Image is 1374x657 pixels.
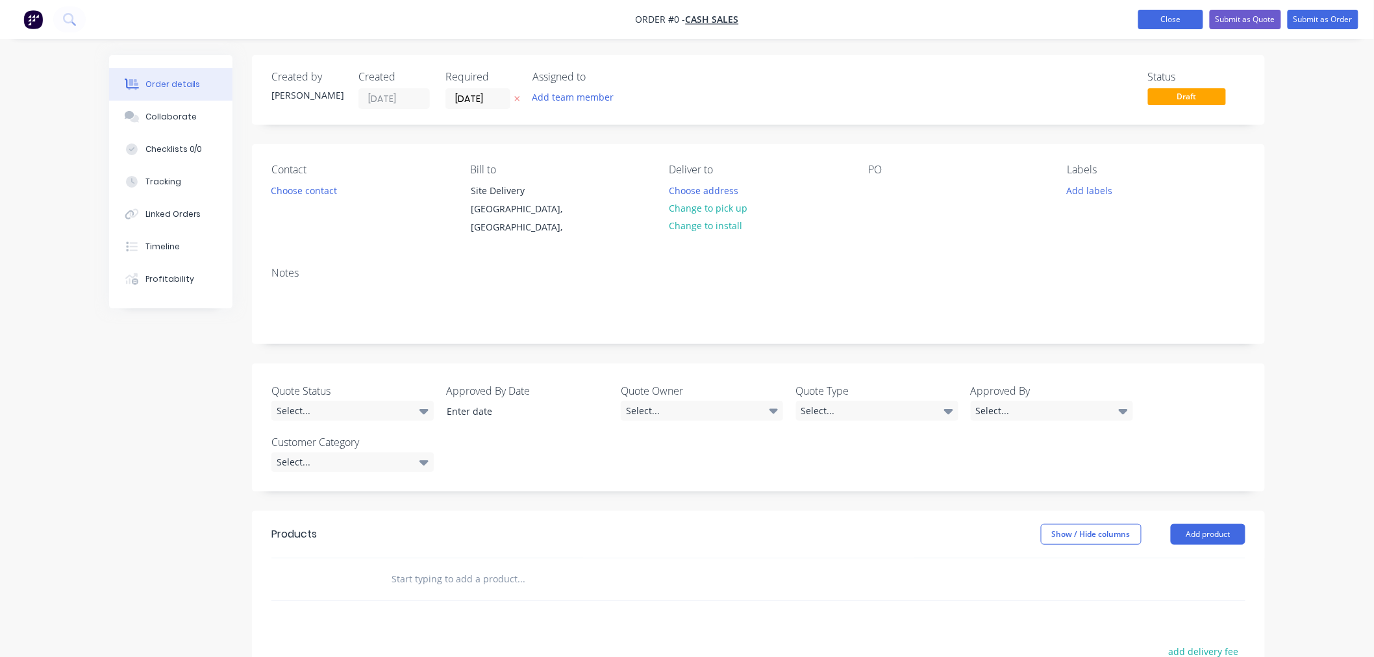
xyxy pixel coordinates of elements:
[358,71,430,83] div: Created
[1210,10,1281,29] button: Submit as Quote
[145,143,203,155] div: Checklists 0/0
[109,133,232,166] button: Checklists 0/0
[271,527,317,542] div: Products
[1068,164,1245,176] div: Labels
[145,79,201,90] div: Order details
[662,217,749,234] button: Change to install
[471,182,579,200] div: Site Delivery
[636,14,686,26] span: Order #0 -
[271,88,343,102] div: [PERSON_NAME]
[532,88,621,106] button: Add team member
[796,401,958,421] div: Select...
[1041,524,1142,545] button: Show / Hide columns
[145,176,181,188] div: Tracking
[1060,181,1119,199] button: Add labels
[662,199,755,217] button: Change to pick up
[438,402,599,421] input: Enter date
[145,208,201,220] div: Linked Orders
[271,164,449,176] div: Contact
[971,383,1133,399] label: Approved By
[109,166,232,198] button: Tracking
[662,181,745,199] button: Choose address
[271,267,1245,279] div: Notes
[109,198,232,230] button: Linked Orders
[446,383,608,399] label: Approved By Date
[145,273,194,285] div: Profitability
[1171,524,1245,545] button: Add product
[971,401,1133,421] div: Select...
[109,68,232,101] button: Order details
[271,452,434,472] div: Select...
[1288,10,1358,29] button: Submit as Order
[145,241,180,253] div: Timeline
[109,263,232,295] button: Profitability
[686,14,739,26] a: Cash Sales
[271,383,434,399] label: Quote Status
[470,164,648,176] div: Bill to
[445,71,517,83] div: Required
[145,111,197,123] div: Collaborate
[271,434,434,450] label: Customer Category
[1148,88,1226,105] span: Draft
[23,10,43,29] img: Factory
[868,164,1046,176] div: PO
[460,181,590,237] div: Site Delivery[GEOGRAPHIC_DATA], [GEOGRAPHIC_DATA],
[471,200,579,236] div: [GEOGRAPHIC_DATA], [GEOGRAPHIC_DATA],
[621,401,783,421] div: Select...
[271,401,434,421] div: Select...
[669,164,847,176] div: Deliver to
[532,71,662,83] div: Assigned to
[109,101,232,133] button: Collaborate
[1138,10,1203,29] button: Close
[271,71,343,83] div: Created by
[796,383,958,399] label: Quote Type
[264,181,344,199] button: Choose contact
[1148,71,1245,83] div: Status
[621,383,783,399] label: Quote Owner
[109,230,232,263] button: Timeline
[525,88,621,106] button: Add team member
[391,566,651,592] input: Start typing to add a product...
